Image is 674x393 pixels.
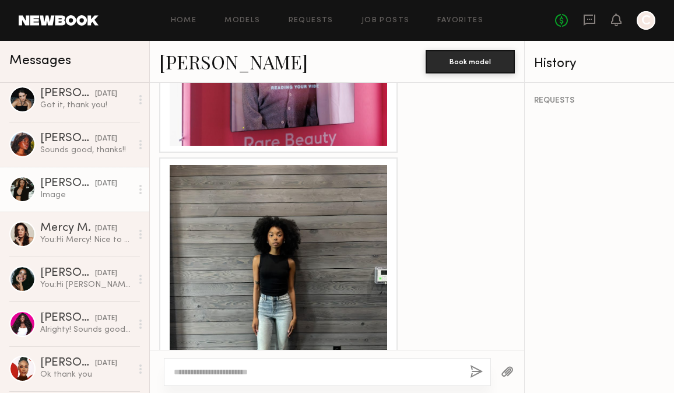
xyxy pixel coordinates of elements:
[95,358,117,369] div: [DATE]
[95,268,117,279] div: [DATE]
[40,357,95,369] div: [PERSON_NAME]
[40,369,132,380] div: Ok thank you
[289,17,334,24] a: Requests
[40,133,95,145] div: [PERSON_NAME]
[40,88,95,100] div: [PERSON_NAME]
[637,11,655,30] a: C
[40,268,95,279] div: [PERSON_NAME]
[95,178,117,190] div: [DATE]
[40,100,132,111] div: Got it, thank you!
[159,49,308,74] a: [PERSON_NAME]
[40,178,95,190] div: [PERSON_NAME]
[40,223,95,234] div: Mercy M.
[361,17,410,24] a: Job Posts
[95,134,117,145] div: [DATE]
[95,223,117,234] div: [DATE]
[95,313,117,324] div: [DATE]
[534,57,665,71] div: History
[40,145,132,156] div: Sounds good, thanks!!
[437,17,483,24] a: Favorites
[40,313,95,324] div: [PERSON_NAME]
[40,324,132,335] div: Alrighty! Sounds good 🥰
[426,50,515,73] button: Book model
[95,89,117,100] div: [DATE]
[9,54,71,68] span: Messages
[224,17,260,24] a: Models
[40,279,132,290] div: You: Hi [PERSON_NAME]! Nice to meet you! I’m [PERSON_NAME], and I’m working on a photoshoot that ...
[534,97,665,105] div: REQUESTS
[171,17,197,24] a: Home
[426,56,515,66] a: Book model
[40,234,132,245] div: You: Hi Mercy! Nice to meet you! I’m [PERSON_NAME], and I’m working on a photoshoot that we’re st...
[40,190,132,201] div: Image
